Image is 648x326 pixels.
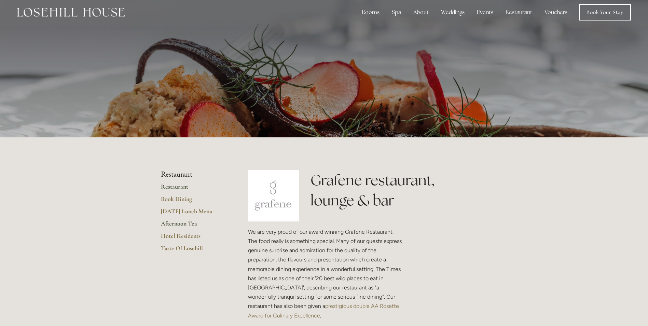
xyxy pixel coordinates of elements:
[471,5,499,19] div: Events
[356,5,385,19] div: Rooms
[386,5,406,19] div: Spa
[539,5,573,19] a: Vouchers
[436,5,470,19] div: Weddings
[161,183,226,195] a: Restaurant
[161,170,226,179] li: Restaurant
[161,207,226,220] a: [DATE] Lunch Menu
[161,244,226,257] a: Taste Of Losehill
[248,303,400,318] a: prestigious double AA Rosette Award for Culinary Excellence
[408,5,434,19] div: About
[248,170,299,221] img: grafene.jpg
[248,227,404,320] p: We are very proud of our award winning Grafene Restaurant. The food really is something special. ...
[500,5,538,19] div: Restaurant
[161,232,226,244] a: Hotel Residents
[161,195,226,207] a: Book Dining
[579,4,631,21] a: Book Your Stay
[17,8,125,17] img: Losehill House
[311,170,487,210] h1: Grafene restaurant, lounge & bar
[161,220,226,232] a: Afternoon Tea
